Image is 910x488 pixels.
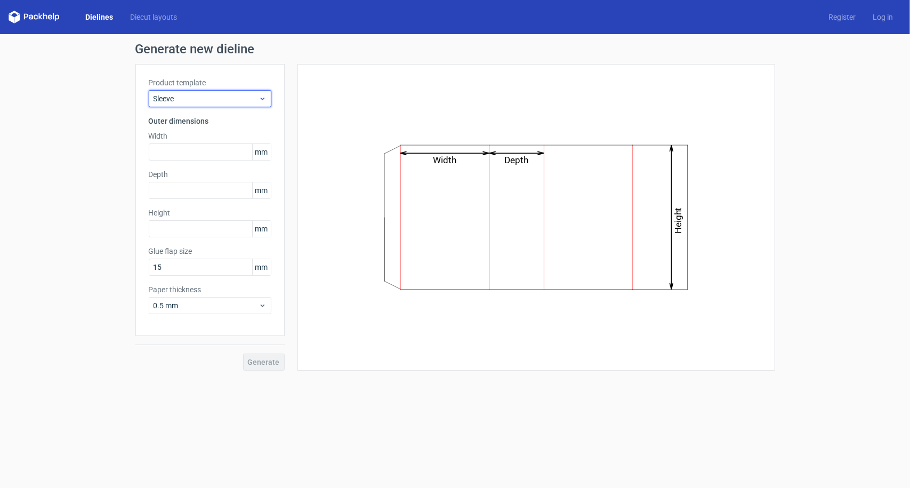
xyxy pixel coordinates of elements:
[154,93,259,104] span: Sleeve
[149,284,271,295] label: Paper thickness
[122,12,186,22] a: Diecut layouts
[135,43,775,55] h1: Generate new dieline
[149,169,271,180] label: Depth
[149,116,271,126] h3: Outer dimensions
[252,259,271,275] span: mm
[77,12,122,22] a: Dielines
[504,155,528,165] text: Depth
[820,12,864,22] a: Register
[252,144,271,160] span: mm
[864,12,901,22] a: Log in
[252,182,271,198] span: mm
[149,207,271,218] label: Height
[252,221,271,237] span: mm
[149,131,271,141] label: Width
[673,207,683,234] text: Height
[433,155,456,165] text: Width
[149,77,271,88] label: Product template
[154,300,259,311] span: 0.5 mm
[149,246,271,257] label: Glue flap size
